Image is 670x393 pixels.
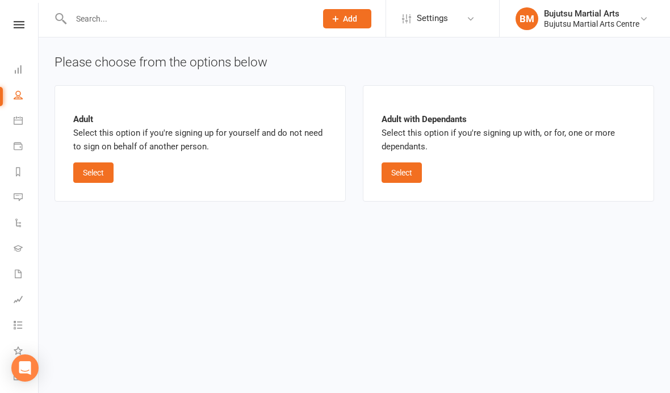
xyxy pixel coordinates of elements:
[14,339,39,365] a: What's New
[68,11,308,27] input: Search...
[55,53,654,72] div: Please choose from the options below
[14,58,39,83] a: Dashboard
[14,160,39,186] a: Reports
[323,9,371,28] button: Add
[73,162,114,183] button: Select
[417,6,448,31] span: Settings
[14,83,39,109] a: People
[544,9,639,19] div: Bujutsu Martial Arts
[14,109,39,135] a: Calendar
[14,288,39,313] a: Assessments
[382,112,635,153] p: Select this option if you're signing up with, or for, one or more dependants.
[382,114,467,124] strong: Adult with Dependants
[73,114,93,124] strong: Adult
[343,14,357,23] span: Add
[544,19,639,29] div: Bujutsu Martial Arts Centre
[73,112,327,153] p: Select this option if you're signing up for yourself and do not need to sign on behalf of another...
[516,7,538,30] div: BM
[11,354,39,382] div: Open Intercom Messenger
[14,135,39,160] a: Payments
[382,162,422,183] button: Select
